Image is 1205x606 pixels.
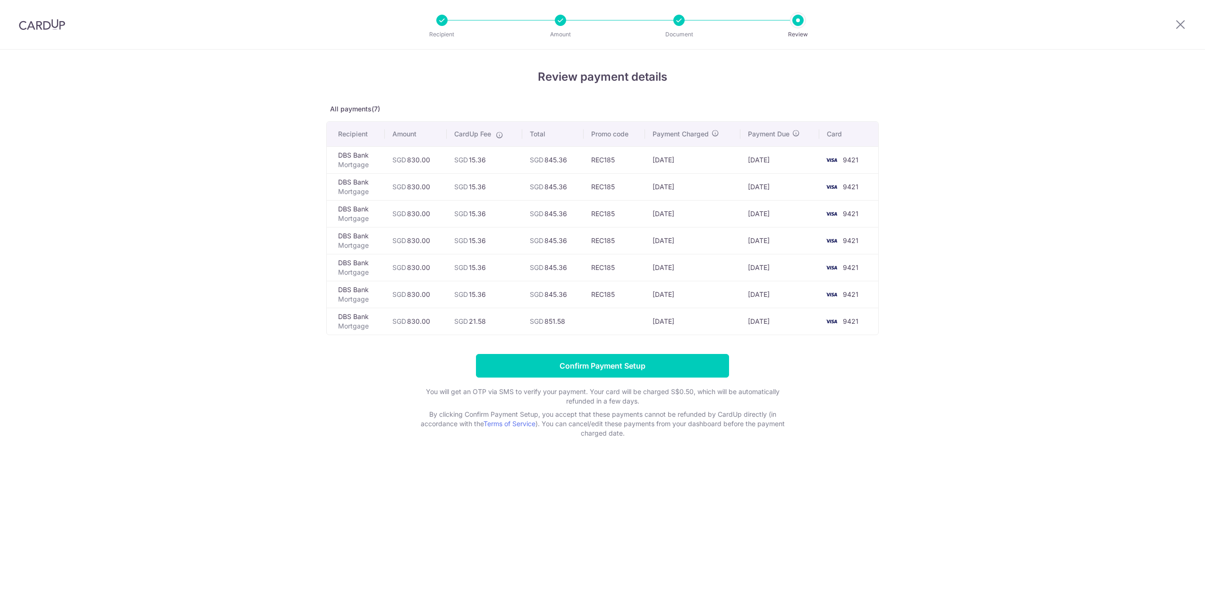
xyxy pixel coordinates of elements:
[645,173,741,200] td: [DATE]
[740,308,819,335] td: [DATE]
[843,317,858,325] span: 9421
[338,241,377,250] p: Mortgage
[526,30,595,39] p: Amount
[584,122,645,146] th: Promo code
[327,200,385,227] td: DBS Bank
[385,254,447,281] td: 830.00
[447,227,522,254] td: 15.36
[454,236,468,244] span: SGD
[644,30,714,39] p: Document
[822,316,841,327] img: <span class="translation_missing" title="translation missing: en.account_steps.new_confirm_form.b...
[763,30,833,39] p: Review
[584,173,645,200] td: REC185
[584,227,645,254] td: REC185
[530,263,543,271] span: SGD
[385,200,447,227] td: 830.00
[338,187,377,196] p: Mortgage
[522,308,584,335] td: 851.58
[645,146,741,173] td: [DATE]
[447,173,522,200] td: 15.36
[392,183,406,191] span: SGD
[327,308,385,335] td: DBS Bank
[522,254,584,281] td: 845.36
[740,227,819,254] td: [DATE]
[645,308,741,335] td: [DATE]
[326,104,879,114] p: All payments(7)
[843,263,858,271] span: 9421
[748,129,789,139] span: Payment Due
[530,183,543,191] span: SGD
[530,317,543,325] span: SGD
[522,200,584,227] td: 845.36
[843,236,858,244] span: 9421
[19,19,65,30] img: CardUp
[327,281,385,308] td: DBS Bank
[822,289,841,300] img: <span class="translation_missing" title="translation missing: en.account_steps.new_confirm_form.b...
[740,200,819,227] td: [DATE]
[645,227,741,254] td: [DATE]
[327,227,385,254] td: DBS Bank
[454,156,468,164] span: SGD
[414,387,791,406] p: You will get an OTP via SMS to verify your payment. Your card will be charged S$0.50, which will ...
[385,281,447,308] td: 830.00
[447,146,522,173] td: 15.36
[327,173,385,200] td: DBS Bank
[522,227,584,254] td: 845.36
[822,181,841,193] img: <span class="translation_missing" title="translation missing: en.account_steps.new_confirm_form.b...
[327,122,385,146] th: Recipient
[819,122,878,146] th: Card
[530,236,543,244] span: SGD
[584,254,645,281] td: REC185
[338,214,377,223] p: Mortgage
[454,210,468,218] span: SGD
[385,227,447,254] td: 830.00
[740,281,819,308] td: [DATE]
[584,200,645,227] td: REC185
[338,295,377,304] p: Mortgage
[522,281,584,308] td: 845.36
[447,200,522,227] td: 15.36
[645,254,741,281] td: [DATE]
[392,236,406,244] span: SGD
[454,290,468,298] span: SGD
[326,68,879,85] h4: Review payment details
[327,254,385,281] td: DBS Bank
[385,173,447,200] td: 830.00
[338,268,377,277] p: Mortgage
[484,420,535,428] a: Terms of Service
[338,160,377,169] p: Mortgage
[447,281,522,308] td: 15.36
[392,317,406,325] span: SGD
[454,183,468,191] span: SGD
[454,129,491,139] span: CardUp Fee
[822,154,841,166] img: <span class="translation_missing" title="translation missing: en.account_steps.new_confirm_form.b...
[476,354,729,378] input: Confirm Payment Setup
[645,200,741,227] td: [DATE]
[392,156,406,164] span: SGD
[327,146,385,173] td: DBS Bank
[584,281,645,308] td: REC185
[392,263,406,271] span: SGD
[385,146,447,173] td: 830.00
[530,290,543,298] span: SGD
[843,210,858,218] span: 9421
[530,210,543,218] span: SGD
[740,173,819,200] td: [DATE]
[447,308,522,335] td: 21.58
[522,122,584,146] th: Total
[843,183,858,191] span: 9421
[822,262,841,273] img: <span class="translation_missing" title="translation missing: en.account_steps.new_confirm_form.b...
[530,156,543,164] span: SGD
[843,290,858,298] span: 9421
[385,122,447,146] th: Amount
[414,410,791,438] p: By clicking Confirm Payment Setup, you accept that these payments cannot be refunded by CardUp di...
[454,317,468,325] span: SGD
[522,146,584,173] td: 845.36
[392,290,406,298] span: SGD
[454,263,468,271] span: SGD
[522,173,584,200] td: 845.36
[653,129,709,139] span: Payment Charged
[385,308,447,335] td: 830.00
[407,30,477,39] p: Recipient
[740,146,819,173] td: [DATE]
